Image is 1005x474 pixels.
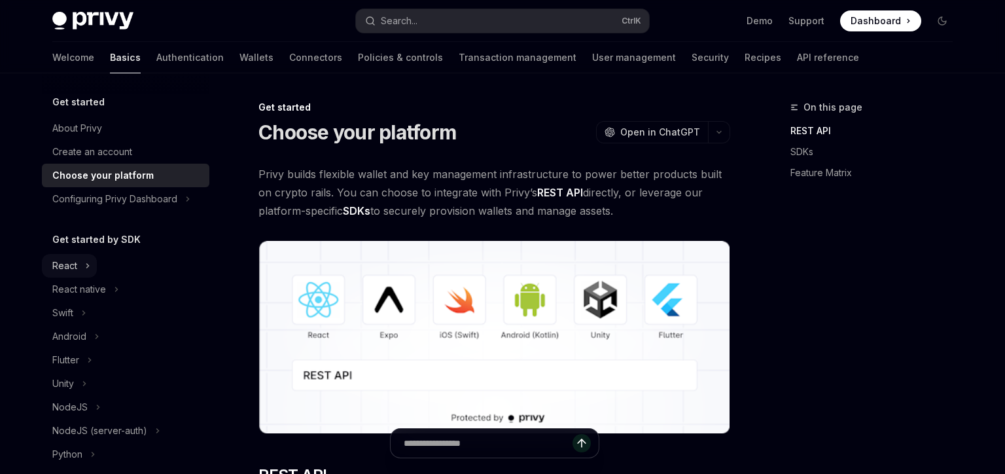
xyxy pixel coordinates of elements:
a: Security [692,42,729,73]
a: Authentication [156,42,224,73]
a: API reference [797,42,859,73]
div: Get started [258,101,730,114]
a: Wallets [239,42,273,73]
span: Ctrl K [622,16,641,26]
a: Support [788,14,824,27]
div: Unity [52,376,74,392]
div: Choose your platform [52,168,154,183]
span: Dashboard [851,14,901,27]
a: REST API [790,120,963,141]
div: Android [52,329,86,344]
div: Python [52,447,82,462]
button: Android [42,325,106,348]
button: Send message [573,434,591,452]
div: React native [52,282,106,297]
a: Create an account [42,140,209,164]
div: About Privy [52,120,102,136]
a: Policies & controls [358,42,443,73]
a: Basics [110,42,141,73]
h1: Choose your platform [258,120,456,144]
strong: SDKs [343,204,370,217]
img: dark logo [52,12,133,30]
strong: REST API [537,186,583,199]
a: Recipes [745,42,781,73]
button: Swift [42,301,93,325]
button: Flutter [42,348,99,372]
a: About Privy [42,117,209,140]
div: Create an account [52,144,132,160]
h5: Get started by SDK [52,232,141,247]
button: Unity [42,372,94,395]
button: Open in ChatGPT [596,121,708,143]
button: React [42,254,97,278]
div: NodeJS [52,399,88,415]
div: Configuring Privy Dashboard [52,191,177,207]
div: Flutter [52,352,79,368]
a: Connectors [289,42,342,73]
a: Choose your platform [42,164,209,187]
a: SDKs [790,141,963,162]
a: Welcome [52,42,94,73]
button: Python [42,443,102,466]
div: NodeJS (server-auth) [52,423,147,439]
a: User management [592,42,676,73]
h5: Get started [52,94,105,110]
button: Configuring Privy Dashboard [42,187,197,211]
button: Toggle dark mode [932,10,953,31]
div: React [52,258,77,274]
span: On this page [803,100,862,115]
a: Feature Matrix [790,162,963,183]
span: Privy builds flexible wallet and key management infrastructure to power better products built on ... [258,165,730,220]
button: NodeJS (server-auth) [42,419,167,443]
img: images/Platform2.png [258,241,730,433]
button: React native [42,278,126,301]
button: NodeJS [42,395,107,419]
a: Transaction management [459,42,576,73]
button: Search...CtrlK [356,9,649,33]
a: Dashboard [840,10,921,31]
div: Swift [52,305,73,321]
input: Ask a question... [404,429,573,458]
div: Search... [381,13,417,29]
a: Demo [747,14,773,27]
span: Open in ChatGPT [620,126,700,139]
